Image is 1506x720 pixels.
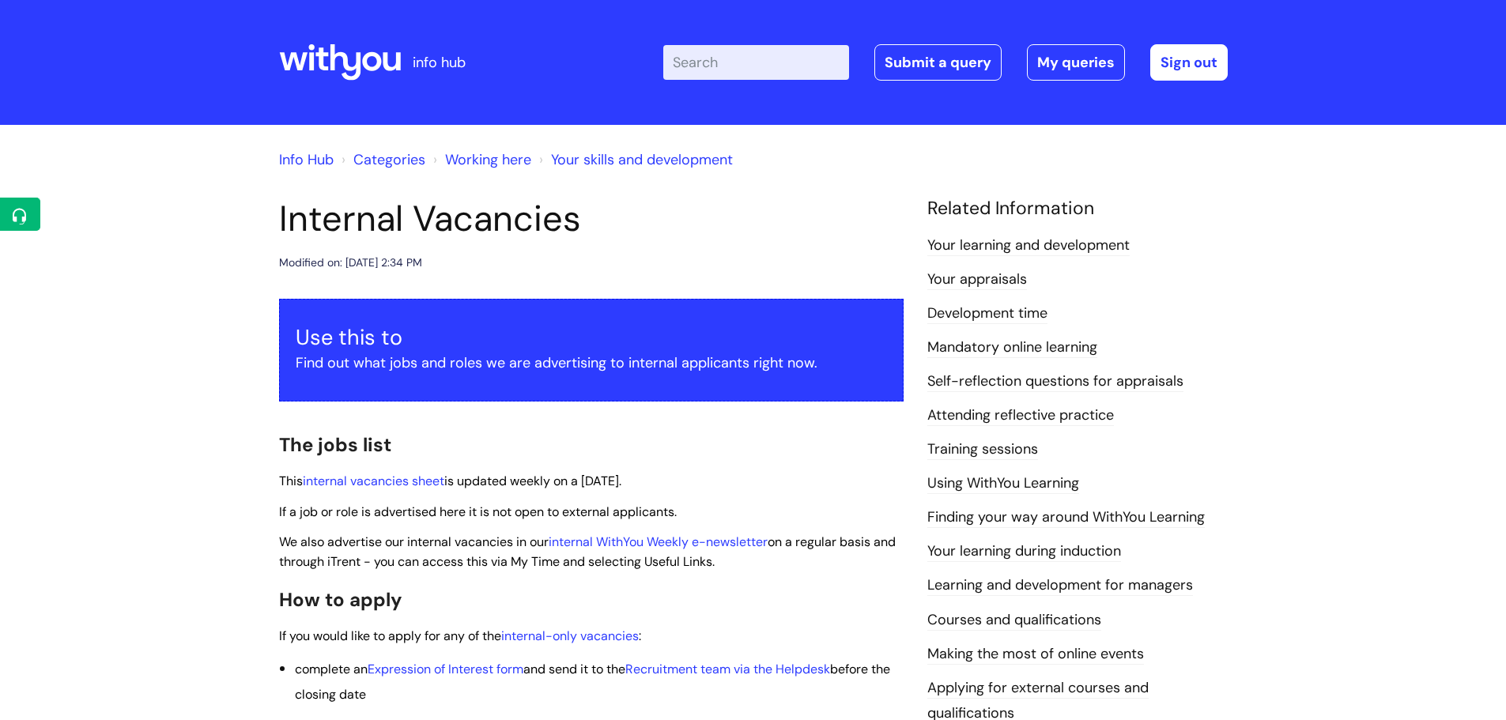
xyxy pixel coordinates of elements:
[295,661,368,677] span: complete an
[927,575,1193,596] a: Learning and development for managers
[353,150,425,169] a: Categories
[927,439,1038,460] a: Training sessions
[279,473,621,489] span: This is updated weekly on a [DATE].
[927,507,1205,528] a: Finding your way around WithYou Learning
[927,236,1130,256] a: Your learning and development
[551,150,733,169] a: Your skills and development
[927,405,1114,426] a: Attending reflective practice
[303,473,444,489] a: internal vacancies sheet
[295,661,890,703] span: and send it to the before the c
[368,661,523,677] a: Expression of Interest form
[927,270,1027,290] a: Your appraisals
[279,533,896,570] span: We also advertise our internal vacancies in our on a regular basis and through iTrent - you can a...
[625,661,830,677] a: Recruitment team via the Helpdesk
[413,50,466,75] p: info hub
[663,44,1228,81] div: | -
[279,198,904,240] h1: Internal Vacancies
[927,473,1079,494] a: Using WithYou Learning
[927,644,1144,665] a: Making the most of online events
[874,44,1002,81] a: Submit a query
[279,587,402,612] span: How to apply
[663,45,849,80] input: Search
[296,350,887,375] p: Find out what jobs and roles we are advertising to internal applicants right now.
[1150,44,1228,81] a: Sign out
[927,198,1228,220] h4: Related Information
[279,432,391,457] span: The jobs list
[338,147,425,172] li: Solution home
[279,253,422,273] div: Modified on: [DATE] 2:34 PM
[296,325,887,350] h3: Use this to
[927,337,1097,358] a: Mandatory online learning
[302,686,366,703] span: losing date
[445,150,531,169] a: Working here
[535,147,733,172] li: Your skills and development
[549,533,768,550] a: internal WithYou Weekly e-newsletter
[927,371,1183,392] a: Self-reflection questions for appraisals
[1027,44,1125,81] a: My queries
[927,303,1047,324] a: Development time
[501,628,639,644] a: internal-only vacancies
[429,147,531,172] li: Working here
[927,541,1121,562] a: Your learning during induction
[279,150,334,169] a: Info Hub
[279,503,677,520] span: If a job or role is advertised here it is not open to external applicants.
[927,610,1101,631] a: Courses and qualifications
[279,628,641,644] span: If you would like to apply for any of the :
